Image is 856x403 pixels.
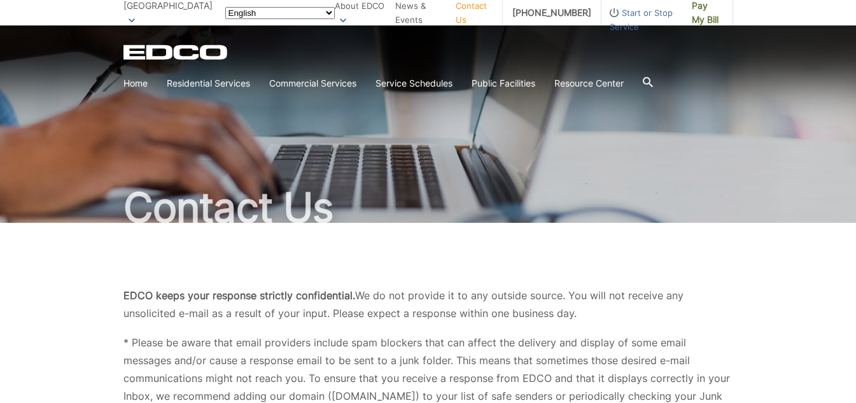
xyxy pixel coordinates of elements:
a: Service Schedules [375,76,453,90]
b: EDCO keeps your response strictly confidential. [123,289,355,302]
a: Commercial Services [269,76,356,90]
a: Residential Services [167,76,250,90]
a: Public Facilities [472,76,535,90]
a: Home [123,76,148,90]
a: Resource Center [554,76,624,90]
p: We do not provide it to any outside source. You will not receive any unsolicited e-mail as a resu... [123,286,733,322]
select: Select a language [225,7,335,19]
h1: Contact Us [123,187,733,228]
a: EDCD logo. Return to the homepage. [123,45,229,60]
